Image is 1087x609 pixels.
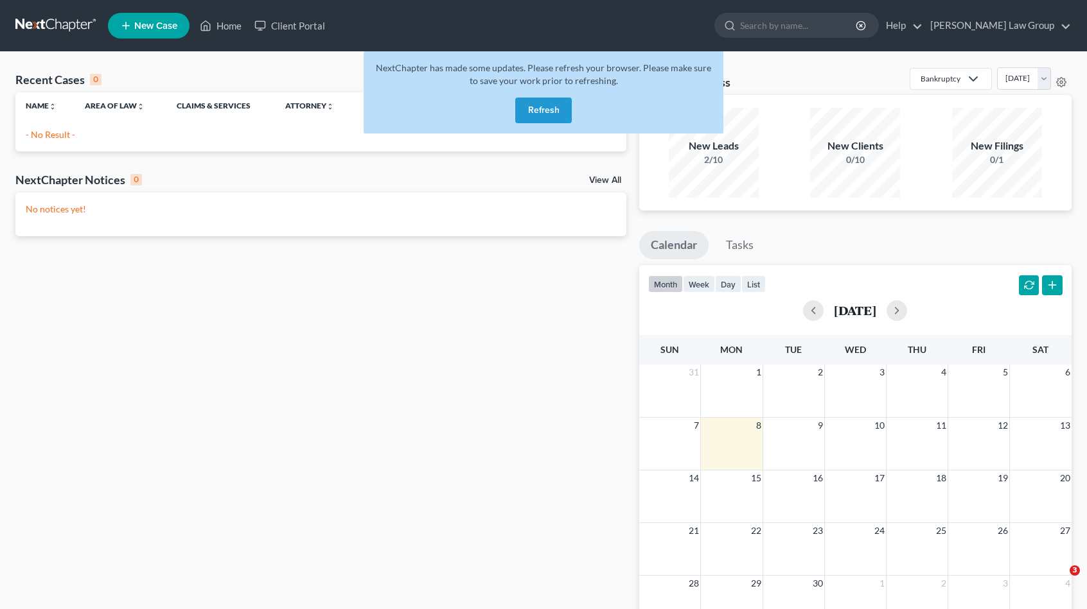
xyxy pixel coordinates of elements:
span: 10 [873,418,886,433]
span: 24 [873,523,886,538]
span: 2 [817,365,824,380]
span: Thu [908,344,926,355]
span: 1 [755,365,763,380]
div: 0 [130,174,142,185]
button: week [683,275,715,293]
span: 3 [1002,576,1009,591]
span: 22 [750,523,763,538]
span: 23 [811,523,824,538]
span: 1 [878,576,886,591]
i: unfold_more [137,103,145,110]
span: 5 [1002,365,1009,380]
a: Tasks [714,231,765,259]
span: Sat [1032,344,1048,355]
span: NextChapter has made some updates. Please refresh your browser. Please make sure to save your wor... [376,62,711,86]
i: unfold_more [326,103,334,110]
a: Attorneyunfold_more [285,101,334,110]
span: 19 [996,470,1009,486]
div: 2/10 [669,153,759,166]
span: Sun [660,344,679,355]
div: 0/1 [952,153,1042,166]
span: Mon [720,344,743,355]
h2: [DATE] [834,304,876,317]
span: Tue [785,344,802,355]
a: Help [879,14,923,37]
span: 31 [687,365,700,380]
button: Refresh [515,98,572,123]
span: 21 [687,523,700,538]
span: 13 [1059,418,1072,433]
span: New Case [134,21,177,31]
div: New Filings [952,139,1042,153]
div: Recent Cases [15,72,102,87]
a: Nameunfold_more [26,101,57,110]
span: 3 [1070,565,1080,576]
a: [PERSON_NAME] Law Group [924,14,1071,37]
span: 18 [935,470,948,486]
span: 7 [693,418,700,433]
span: 16 [811,470,824,486]
div: Bankruptcy [921,73,960,84]
span: 3 [878,365,886,380]
p: - No Result - [26,128,616,141]
button: day [715,275,741,293]
span: 2 [940,576,948,591]
span: 20 [1059,470,1072,486]
th: Claims & Services [166,92,275,118]
span: 11 [935,418,948,433]
div: New Leads [669,139,759,153]
button: list [741,275,766,293]
span: 6 [1064,365,1072,380]
span: 4 [940,365,948,380]
a: View All [589,176,621,185]
div: NextChapter Notices [15,172,142,187]
div: 0/10 [810,153,900,166]
span: 26 [996,523,1009,538]
div: New Clients [810,139,900,153]
input: Search by name... [740,13,858,37]
span: Wed [845,344,866,355]
a: Client Portal [248,14,331,37]
div: 0 [90,74,102,85]
span: 9 [817,418,824,433]
span: 12 [996,418,1009,433]
span: 25 [935,523,948,538]
span: 27 [1059,523,1072,538]
span: 29 [750,576,763,591]
iframe: Intercom live chat [1043,565,1074,596]
a: Calendar [639,231,709,259]
p: No notices yet! [26,203,616,216]
span: 8 [755,418,763,433]
span: Fri [972,344,985,355]
span: 14 [687,470,700,486]
span: 30 [811,576,824,591]
i: unfold_more [49,103,57,110]
span: 15 [750,470,763,486]
button: month [648,275,683,293]
span: 28 [687,576,700,591]
a: Area of Lawunfold_more [85,101,145,110]
a: Home [193,14,248,37]
span: 17 [873,470,886,486]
